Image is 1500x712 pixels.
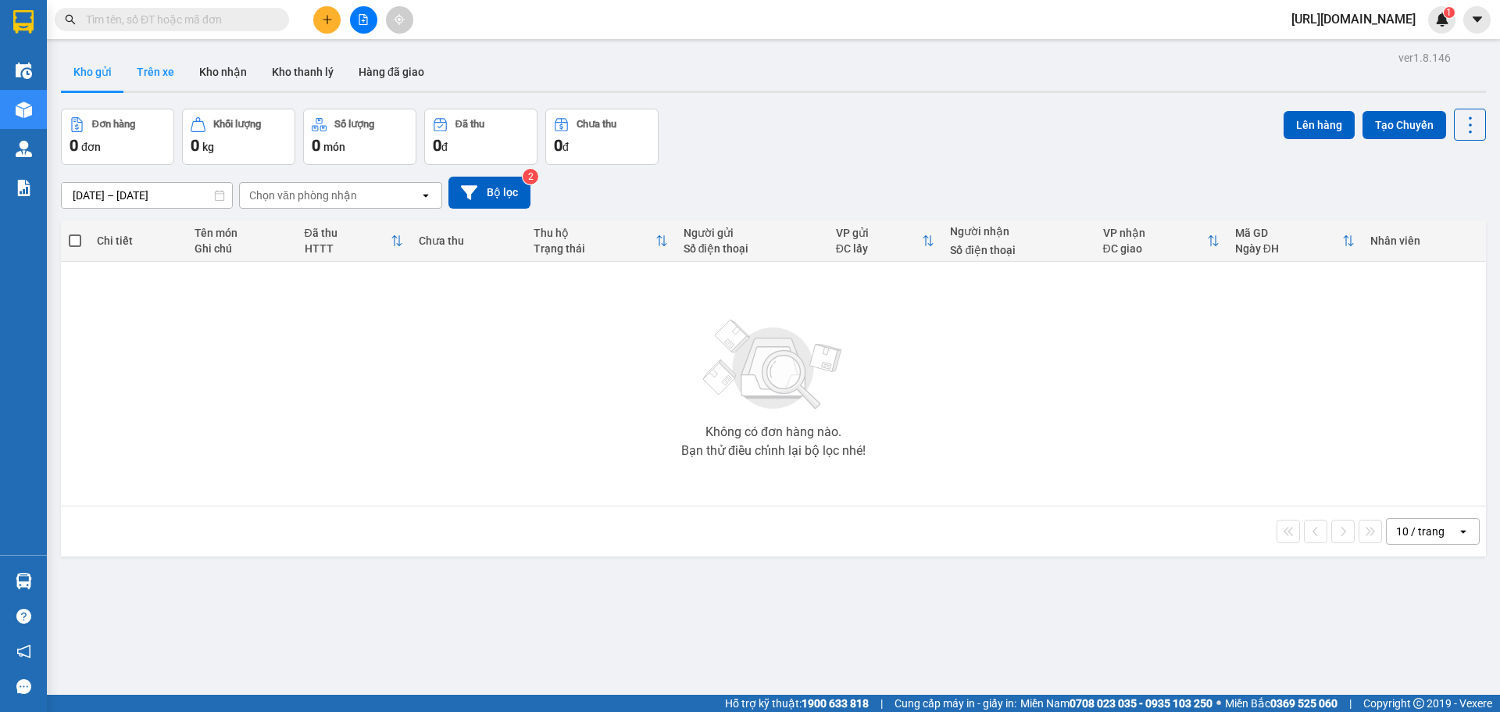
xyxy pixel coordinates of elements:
div: Ghi chú [195,242,289,255]
input: Select a date range. [62,183,232,208]
div: Chi tiết [97,234,178,247]
span: caret-down [1470,13,1484,27]
img: svg+xml;base64,PHN2ZyBjbGFzcz0ibGlzdC1wbHVnX19zdmciIHhtbG5zPSJodHRwOi8vd3d3LnczLm9yZy8yMDAwL3N2Zy... [695,310,852,420]
th: Toggle SortBy [526,220,676,262]
img: warehouse-icon [16,63,32,79]
span: file-add [358,14,369,25]
button: Bộ lọc [448,177,530,209]
span: 0 [191,136,199,155]
input: Tìm tên, số ĐT hoặc mã đơn [86,11,270,28]
div: Mã GD [1235,227,1342,239]
div: Chưa thu [419,234,518,247]
div: Người nhận [950,225,1087,238]
button: caret-down [1463,6,1491,34]
th: Toggle SortBy [1227,220,1362,262]
button: Chưa thu0đ [545,109,659,165]
button: Kho nhận [187,53,259,91]
span: search [65,14,76,25]
div: Thu hộ [534,227,655,239]
div: Trạng thái [534,242,655,255]
div: VP gửi [836,227,923,239]
button: file-add [350,6,377,34]
strong: 1900 633 818 [802,697,869,710]
svg: open [420,189,432,202]
div: Đã thu [305,227,391,239]
button: Trên xe [124,53,187,91]
span: kg [202,141,214,153]
div: Chọn văn phòng nhận [249,188,357,203]
span: | [880,695,883,712]
button: Kho thanh lý [259,53,346,91]
span: đơn [81,141,101,153]
div: VP nhận [1103,227,1207,239]
sup: 2 [523,169,538,184]
span: question-circle [16,609,31,624]
span: món [323,141,345,153]
span: notification [16,644,31,659]
strong: 0369 525 060 [1270,697,1337,710]
button: Đã thu0đ [424,109,537,165]
button: Đơn hàng0đơn [61,109,174,165]
button: Tạo Chuyến [1362,111,1446,139]
div: Số điện thoại [950,244,1087,256]
button: Khối lượng0kg [182,109,295,165]
div: ĐC lấy [836,242,923,255]
svg: open [1457,525,1470,538]
div: Nhân viên [1370,234,1478,247]
strong: 0708 023 035 - 0935 103 250 [1070,697,1212,710]
button: Hàng đã giao [346,53,437,91]
th: Toggle SortBy [297,220,412,262]
div: Số lượng [334,119,374,130]
div: Chưa thu [577,119,616,130]
div: HTTT [305,242,391,255]
div: ĐC giao [1103,242,1207,255]
span: Miền Bắc [1225,695,1337,712]
sup: 1 [1444,7,1455,18]
img: logo-vxr [13,10,34,34]
button: Kho gửi [61,53,124,91]
button: Số lượng0món [303,109,416,165]
div: Người gửi [684,227,820,239]
span: ⚪️ [1216,700,1221,707]
span: aim [394,14,405,25]
div: ver 1.8.146 [1398,49,1451,66]
span: Hỗ trợ kỹ thuật: [725,695,869,712]
span: 1 [1446,7,1452,18]
div: Số điện thoại [684,242,820,255]
button: aim [386,6,413,34]
span: plus [322,14,333,25]
img: warehouse-icon [16,102,32,118]
img: solution-icon [16,180,32,196]
div: Đã thu [455,119,484,130]
span: [URL][DOMAIN_NAME] [1279,9,1428,29]
span: message [16,679,31,694]
span: | [1349,695,1352,712]
div: Tên món [195,227,289,239]
div: 10 / trang [1396,524,1445,539]
img: warehouse-icon [16,573,32,589]
span: 0 [433,136,441,155]
div: Bạn thử điều chỉnh lại bộ lọc nhé! [681,445,866,457]
div: Khối lượng [213,119,261,130]
span: 0 [70,136,78,155]
span: 0 [554,136,562,155]
div: Đơn hàng [92,119,135,130]
button: plus [313,6,341,34]
th: Toggle SortBy [828,220,943,262]
img: warehouse-icon [16,141,32,157]
span: đ [441,141,448,153]
img: icon-new-feature [1435,13,1449,27]
span: 0 [312,136,320,155]
span: Cung cấp máy in - giấy in: [895,695,1016,712]
span: copyright [1413,698,1424,709]
div: Không có đơn hàng nào. [705,426,841,438]
button: Lên hàng [1284,111,1355,139]
div: Ngày ĐH [1235,242,1342,255]
span: đ [562,141,569,153]
th: Toggle SortBy [1095,220,1227,262]
span: Miền Nam [1020,695,1212,712]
